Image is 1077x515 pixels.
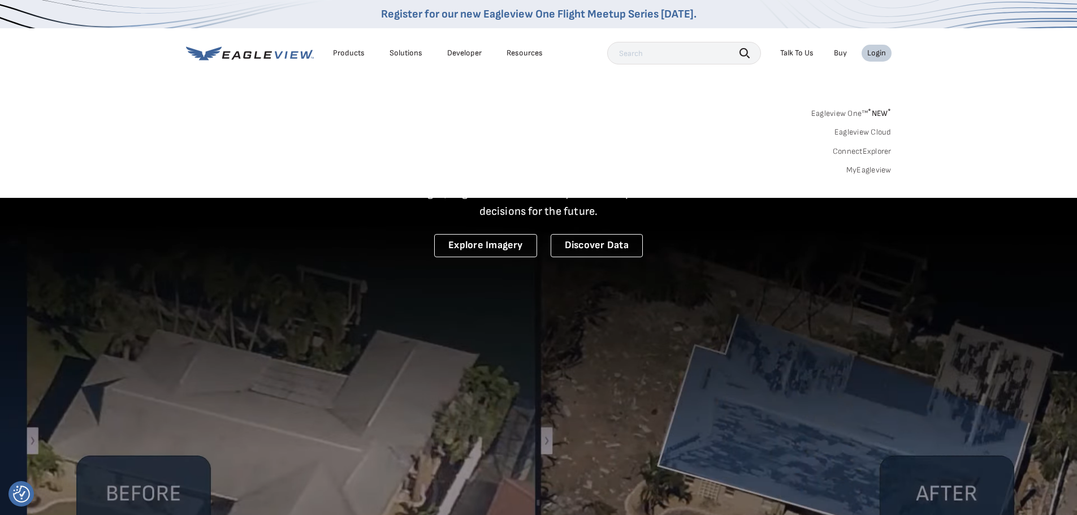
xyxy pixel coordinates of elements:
[846,165,892,175] a: MyEagleview
[390,48,422,58] div: Solutions
[507,48,543,58] div: Resources
[780,48,814,58] div: Talk To Us
[607,42,761,64] input: Search
[13,486,30,503] img: Revisit consent button
[13,486,30,503] button: Consent Preferences
[833,146,892,157] a: ConnectExplorer
[834,48,847,58] a: Buy
[811,105,892,118] a: Eagleview One™*NEW*
[381,7,697,21] a: Register for our new Eagleview One Flight Meetup Series [DATE].
[834,127,892,137] a: Eagleview Cloud
[333,48,365,58] div: Products
[867,48,886,58] div: Login
[868,109,891,118] span: NEW
[447,48,482,58] a: Developer
[551,234,643,257] a: Discover Data
[434,234,537,257] a: Explore Imagery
